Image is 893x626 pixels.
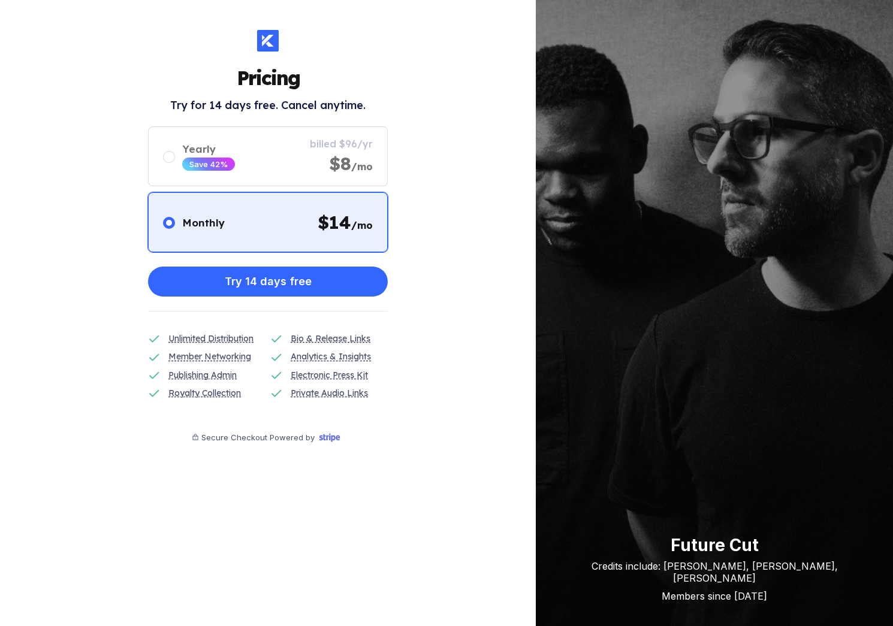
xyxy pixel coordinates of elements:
[168,368,237,382] div: Publishing Admin
[182,216,225,229] div: Monthly
[189,159,228,169] div: Save 42%
[351,161,373,173] span: /mo
[329,152,373,175] div: $8
[168,350,251,363] div: Member Networking
[560,590,869,602] div: Members since [DATE]
[225,270,312,294] div: Try 14 days free
[168,386,241,400] div: Royalty Collection
[170,98,366,112] h2: Try for 14 days free. Cancel anytime.
[182,143,235,155] div: Yearly
[560,535,869,555] div: Future Cut
[351,219,373,231] span: /mo
[237,66,300,90] h1: Pricing
[168,332,254,345] div: Unlimited Distribution
[291,386,368,400] div: Private Audio Links
[310,138,373,150] div: billed $96/yr
[148,267,388,297] button: Try 14 days free
[291,332,370,345] div: Bio & Release Links
[560,560,869,584] div: Credits include: [PERSON_NAME], [PERSON_NAME], [PERSON_NAME]
[201,433,315,442] div: Secure Checkout Powered by
[291,368,368,382] div: Electronic Press Kit
[318,211,373,234] div: $ 14
[291,350,371,363] div: Analytics & Insights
